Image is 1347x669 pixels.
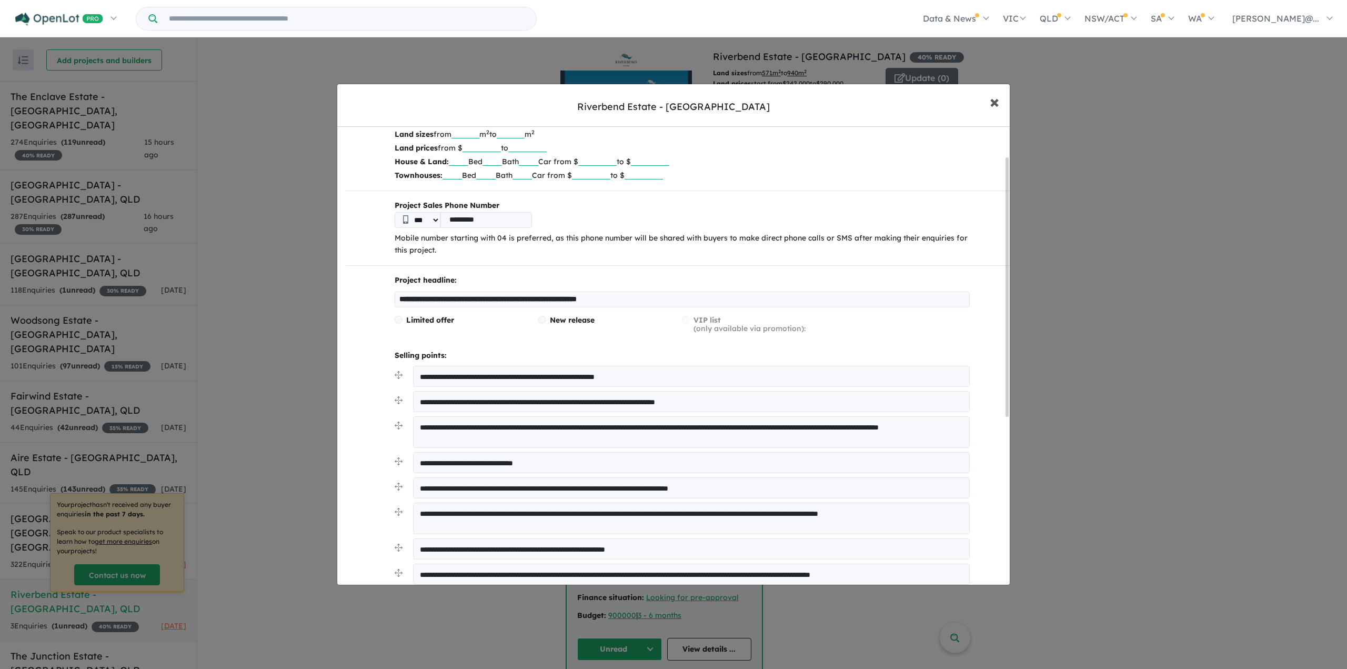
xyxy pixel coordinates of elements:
span: New release [550,315,595,325]
p: Project headline: [395,274,970,287]
img: drag.svg [395,371,403,379]
p: Bed Bath Car from $ to $ [395,168,970,182]
img: drag.svg [395,483,403,491]
img: drag.svg [395,457,403,465]
span: × [990,90,999,113]
span: [PERSON_NAME]@... [1232,13,1319,24]
img: drag.svg [395,508,403,516]
p: Bed Bath Car from $ to $ [395,155,970,168]
img: Phone icon [403,215,408,224]
img: drag.svg [395,396,403,404]
sup: 2 [531,128,535,136]
img: drag.svg [395,544,403,552]
span: Limited offer [406,315,454,325]
b: House & Land: [395,157,449,166]
sup: 2 [486,128,489,136]
p: from $ to [395,141,970,155]
b: Land sizes [395,129,434,139]
input: Try estate name, suburb, builder or developer [159,7,534,30]
div: Riverbend Estate - [GEOGRAPHIC_DATA] [577,100,770,114]
b: Townhouses: [395,171,443,180]
img: drag.svg [395,422,403,430]
b: Land prices [395,143,438,153]
p: from m to m [395,127,970,141]
p: Selling points: [395,350,970,362]
b: Project Sales Phone Number [395,199,970,212]
img: drag.svg [395,569,403,577]
p: Mobile number starting with 04 is preferred, as this phone number will be shared with buyers to m... [395,232,970,257]
img: Openlot PRO Logo White [15,13,103,26]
